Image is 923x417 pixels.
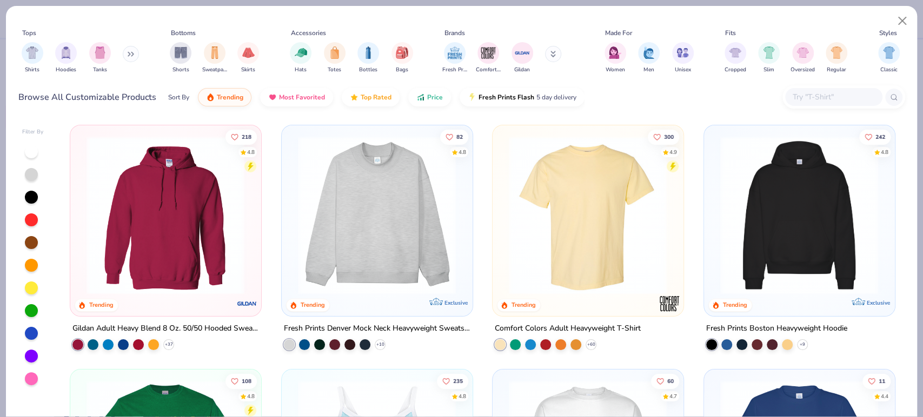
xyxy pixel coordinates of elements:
[456,134,463,139] span: 82
[826,42,847,74] button: filter button
[480,45,496,61] img: Comfort Colors Image
[758,42,780,74] div: filter for Slim
[879,378,885,384] span: 11
[725,28,736,38] div: Fits
[459,148,466,156] div: 4.8
[892,11,913,31] button: Close
[444,299,467,306] span: Exclusive
[468,93,476,102] img: flash.gif
[357,42,379,74] div: filter for Bottles
[792,91,875,103] input: Try "T-Shirt"
[866,299,889,306] span: Exclusive
[18,91,156,104] div: Browse All Customizable Products
[659,292,680,314] img: Comfort Colors logo
[461,136,630,294] img: a90f7c54-8796-4cb2-9d6e-4e9644cfe0fe
[427,93,443,102] span: Price
[715,136,884,294] img: 91acfc32-fd48-4d6b-bdad-a4c1a30ac3fc
[376,341,384,347] span: + 10
[295,66,307,74] span: Hats
[242,134,251,139] span: 218
[826,42,847,74] div: filter for Regular
[55,42,77,74] button: filter button
[664,134,674,139] span: 300
[440,129,468,144] button: Like
[206,93,215,102] img: trending.gif
[763,46,775,59] img: Slim Image
[459,392,466,400] div: 4.8
[396,46,408,59] img: Bags Image
[171,28,196,38] div: Bottoms
[202,66,227,74] span: Sweatpants
[605,28,632,38] div: Made For
[22,42,43,74] div: filter for Shirts
[362,46,374,59] img: Bottles Image
[444,28,465,38] div: Brands
[725,66,746,74] span: Cropped
[242,46,255,59] img: Skirts Image
[357,42,379,74] button: filter button
[800,341,805,347] span: + 9
[881,148,888,156] div: 4.8
[880,66,898,74] span: Classic
[93,66,107,74] span: Tanks
[237,42,259,74] div: filter for Skirts
[94,46,106,59] img: Tanks Image
[291,28,326,38] div: Accessories
[638,42,660,74] button: filter button
[247,392,255,400] div: 4.8
[268,93,277,102] img: most_fav.gif
[512,42,533,74] div: filter for Gildan
[725,42,746,74] div: filter for Cropped
[672,42,694,74] button: filter button
[447,45,463,61] img: Fresh Prints Image
[290,42,311,74] button: filter button
[165,341,173,347] span: + 37
[22,42,43,74] button: filter button
[175,46,187,59] img: Shorts Image
[878,42,900,74] div: filter for Classic
[827,66,846,74] span: Regular
[791,42,815,74] div: filter for Oversized
[648,129,679,144] button: Like
[168,92,189,102] div: Sort By
[324,42,346,74] button: filter button
[172,66,189,74] span: Shorts
[476,42,501,74] div: filter for Comfort Colors
[442,42,467,74] div: filter for Fresh Prints
[758,42,780,74] button: filter button
[638,42,660,74] div: filter for Men
[675,66,691,74] span: Unisex
[391,42,413,74] div: filter for Bags
[81,136,250,294] img: 01756b78-01f6-4cc6-8d8a-3c30c1a0c8ac
[442,66,467,74] span: Fresh Prints
[672,42,694,74] div: filter for Unisex
[55,42,77,74] div: filter for Hoodies
[198,88,251,106] button: Trending
[290,42,311,74] div: filter for Hats
[791,42,815,74] button: filter button
[22,28,36,38] div: Tops
[329,46,341,59] img: Totes Image
[587,341,595,347] span: + 60
[361,93,391,102] span: Top Rated
[453,378,463,384] span: 235
[408,88,451,106] button: Price
[605,42,626,74] button: filter button
[878,42,900,74] button: filter button
[859,129,891,144] button: Like
[202,42,227,74] div: filter for Sweatpants
[225,129,257,144] button: Like
[237,42,259,74] button: filter button
[609,46,621,59] img: Women Image
[669,392,677,400] div: 4.7
[89,42,111,74] button: filter button
[260,88,333,106] button: Most Favorited
[651,373,679,388] button: Like
[396,66,408,74] span: Bags
[881,392,888,400] div: 4.4
[295,46,307,59] img: Hats Image
[437,373,468,388] button: Like
[831,46,843,59] img: Regular Image
[706,321,847,335] div: Fresh Prints Boston Heavyweight Hoodie
[879,28,897,38] div: Styles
